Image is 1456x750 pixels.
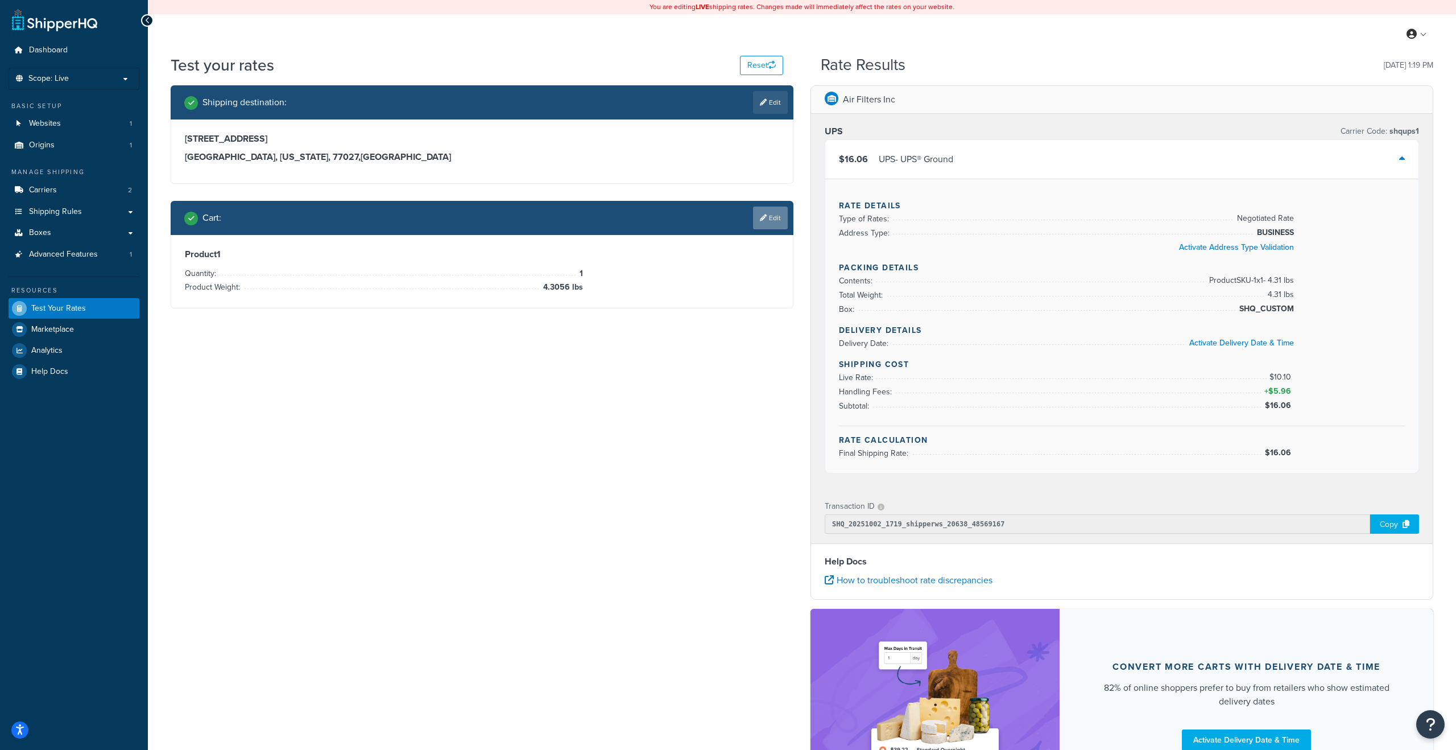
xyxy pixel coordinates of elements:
p: Air Filters Inc [843,92,895,108]
span: 1 [577,267,583,281]
span: Help Docs [31,367,68,377]
span: 1 [130,119,132,129]
h2: Cart : [202,213,221,223]
h4: Delivery Details [839,324,1405,336]
span: + [1262,385,1294,398]
a: Edit [753,91,788,114]
span: Advanced Features [29,250,98,259]
div: UPS - UPS® Ground [879,151,953,167]
h4: Shipping Cost [839,358,1405,370]
div: Resources [9,286,139,295]
span: 1 [130,250,132,259]
span: Scope: Live [28,74,69,84]
h2: Shipping destination : [202,97,287,108]
span: Boxes [29,228,51,238]
span: 4.31 lbs [1265,288,1294,302]
span: Quantity: [185,267,219,279]
span: $16.06 [1265,447,1294,459]
span: Subtotal: [839,400,872,412]
span: Marketplace [31,325,74,335]
h4: Rate Details [839,200,1405,212]
h4: Packing Details [839,262,1405,274]
span: $16.06 [1265,399,1294,411]
a: Dashboard [9,40,139,61]
a: Shipping Rules [9,201,139,222]
span: Box: [839,303,857,315]
span: shqups1 [1387,125,1419,137]
a: Activate Delivery Date & Time [1189,337,1294,349]
a: Boxes [9,222,139,244]
span: $10.10 [1269,371,1294,383]
li: Websites [9,113,139,134]
p: [DATE] 1:19 PM [1384,57,1433,73]
span: Product SKU-1 x 1 - 4.31 lbs [1206,274,1294,287]
a: Carriers2 [9,180,139,201]
span: 1 [130,141,132,150]
span: BUSINESS [1254,226,1294,240]
span: Address Type: [839,227,892,239]
span: $16.06 [839,153,868,166]
div: Copy [1370,514,1419,534]
span: Final Shipping Rate: [839,447,911,459]
a: Edit [753,207,788,229]
h3: [STREET_ADDRESS] [185,133,779,145]
span: Origins [29,141,55,150]
div: Basic Setup [9,101,139,111]
span: Contents: [839,275,875,287]
a: How to troubleshoot rate discrepancies [825,574,992,587]
b: LIVE [696,2,709,12]
p: Transaction ID [825,498,875,514]
a: Origins1 [9,135,139,156]
a: Marketplace [9,319,139,340]
a: Advanced Features1 [9,244,139,265]
h3: [GEOGRAPHIC_DATA], [US_STATE], 77027 , [GEOGRAPHIC_DATA] [185,151,779,163]
li: Advanced Features [9,244,139,265]
h2: Rate Results [821,56,905,74]
span: Delivery Date: [839,337,891,349]
li: Carriers [9,180,139,201]
h1: Test your rates [171,54,274,76]
li: Origins [9,135,139,156]
button: Reset [740,56,783,75]
span: Carriers [29,186,57,195]
span: Shipping Rules [29,207,82,217]
button: Open Resource Center [1416,710,1445,739]
span: Live Rate: [839,372,876,384]
div: Convert more carts with delivery date & time [1112,661,1380,673]
p: Carrier Code: [1341,123,1419,139]
h4: Rate Calculation [839,434,1405,446]
span: Websites [29,119,61,129]
h3: UPS [825,126,843,137]
a: Websites1 [9,113,139,134]
span: Product Weight: [185,281,243,293]
h3: Product 1 [185,249,779,260]
span: Dashboard [29,46,68,55]
span: Test Your Rates [31,304,86,314]
span: Handling Fees: [839,386,895,398]
span: SHQ_CUSTOM [1236,302,1294,316]
span: Type of Rates: [839,213,892,225]
span: Analytics [31,346,63,356]
span: 4.3056 lbs [540,281,583,294]
span: Total Weight: [839,289,886,301]
a: Activate Address Type Validation [1179,241,1294,253]
span: Negotiated Rate [1234,212,1294,225]
a: Help Docs [9,361,139,382]
a: Test Your Rates [9,298,139,319]
span: 2 [128,186,132,195]
a: Analytics [9,340,139,361]
span: $5.96 [1268,385,1294,397]
div: Manage Shipping [9,167,139,177]
h4: Help Docs [825,555,1419,568]
div: 82% of online shoppers prefer to buy from retailers who show estimated delivery dates [1087,681,1406,708]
